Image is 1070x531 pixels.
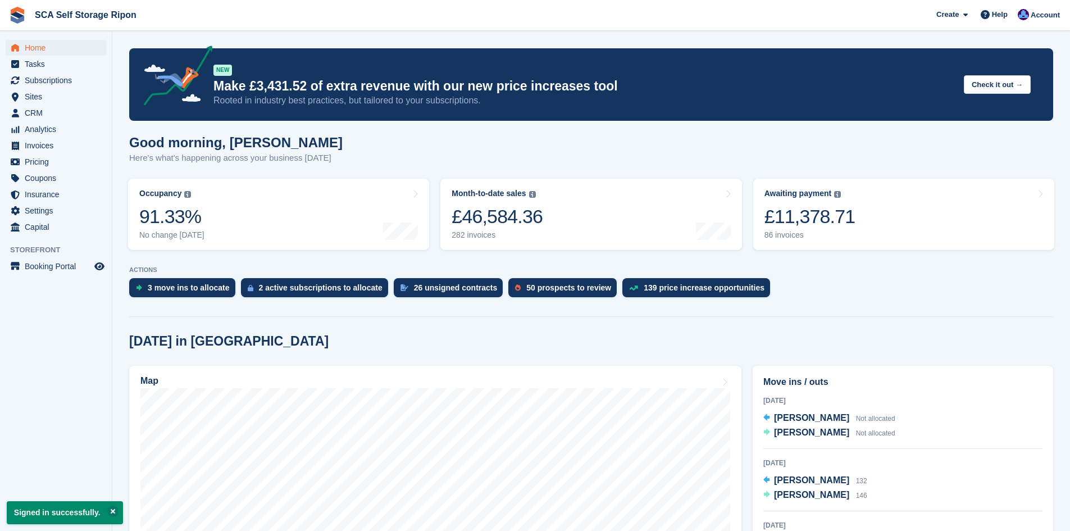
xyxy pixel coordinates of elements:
[129,278,241,303] a: 3 move ins to allocate
[30,6,141,24] a: SCA Self Storage Ripon
[259,283,383,292] div: 2 active subscriptions to allocate
[25,56,92,72] span: Tasks
[25,89,92,105] span: Sites
[7,501,123,524] p: Signed in successfully.
[134,46,213,110] img: price-adjustments-announcement-icon-8257ccfd72463d97f412b2fc003d46551f7dbcb40ab6d574587a9cd5c0d94...
[6,72,106,88] a: menu
[6,105,106,121] a: menu
[248,284,253,292] img: active_subscription_to_allocate_icon-d502201f5373d7db506a760aba3b589e785aa758c864c3986d89f69b8ff3...
[764,230,855,240] div: 86 invoices
[25,258,92,274] span: Booking Portal
[774,490,849,500] span: [PERSON_NAME]
[184,191,191,198] img: icon-info-grey-7440780725fd019a000dd9b08b2336e03edf1995a4989e88bcd33f0948082b44.svg
[856,477,867,485] span: 132
[139,189,181,198] div: Occupancy
[25,72,92,88] span: Subscriptions
[6,138,106,153] a: menu
[763,375,1042,389] h2: Move ins / outs
[774,475,849,485] span: [PERSON_NAME]
[774,413,849,423] span: [PERSON_NAME]
[763,520,1042,530] div: [DATE]
[6,154,106,170] a: menu
[129,334,329,349] h2: [DATE] in [GEOGRAPHIC_DATA]
[139,230,204,240] div: No change [DATE]
[213,94,955,107] p: Rooted in industry best practices, but tailored to your subscriptions.
[936,9,959,20] span: Create
[129,135,343,150] h1: Good morning, [PERSON_NAME]
[508,278,622,303] a: 50 prospects to review
[622,278,776,303] a: 139 price increase opportunities
[25,219,92,235] span: Capital
[136,284,142,291] img: move_ins_to_allocate_icon-fdf77a2bb77ea45bf5b3d319d69a93e2d87916cf1d5bf7949dd705db3b84f3ca.svg
[529,191,536,198] img: icon-info-grey-7440780725fd019a000dd9b08b2336e03edf1995a4989e88bcd33f0948082b44.svg
[148,283,230,292] div: 3 move ins to allocate
[25,138,92,153] span: Invoices
[856,492,867,500] span: 146
[25,154,92,170] span: Pricing
[25,105,92,121] span: CRM
[452,230,543,240] div: 282 invoices
[414,283,498,292] div: 26 unsigned contracts
[6,219,106,235] a: menu
[9,7,26,24] img: stora-icon-8386f47178a22dfd0bd8f6a31ec36ba5ce8667c1dd55bd0f319d3a0aa187defe.svg
[6,258,106,274] a: menu
[964,75,1031,94] button: Check it out →
[774,428,849,437] span: [PERSON_NAME]
[25,40,92,56] span: Home
[213,65,232,76] div: NEW
[25,121,92,137] span: Analytics
[763,458,1042,468] div: [DATE]
[763,474,867,488] a: [PERSON_NAME] 132
[764,189,832,198] div: Awaiting payment
[128,179,429,250] a: Occupancy 91.33% No change [DATE]
[241,278,394,303] a: 2 active subscriptions to allocate
[6,121,106,137] a: menu
[629,285,638,291] img: price_increase_opportunities-93ffe204e8149a01c8c9dc8f82e8f89637d9d84a8eef4429ea346261dce0b2c0.svg
[6,40,106,56] a: menu
[400,284,408,291] img: contract_signature_icon-13c848040528278c33f63329250d36e43548de30e8caae1d1a13099fd9432cc5.svg
[856,415,895,423] span: Not allocated
[139,205,204,228] div: 91.33%
[1031,10,1060,21] span: Account
[440,179,741,250] a: Month-to-date sales £46,584.36 282 invoices
[93,260,106,273] a: Preview store
[644,283,764,292] div: 139 price increase opportunities
[763,411,895,426] a: [PERSON_NAME] Not allocated
[834,191,841,198] img: icon-info-grey-7440780725fd019a000dd9b08b2336e03edf1995a4989e88bcd33f0948082b44.svg
[6,203,106,219] a: menu
[6,170,106,186] a: menu
[129,266,1053,274] p: ACTIONS
[140,376,158,386] h2: Map
[25,203,92,219] span: Settings
[25,187,92,202] span: Insurance
[1018,9,1029,20] img: Sarah Race
[25,170,92,186] span: Coupons
[6,56,106,72] a: menu
[526,283,611,292] div: 50 prospects to review
[992,9,1008,20] span: Help
[753,179,1054,250] a: Awaiting payment £11,378.71 86 invoices
[6,187,106,202] a: menu
[129,152,343,165] p: Here's what's happening across your business [DATE]
[763,488,867,503] a: [PERSON_NAME] 146
[394,278,509,303] a: 26 unsigned contracts
[515,284,521,291] img: prospect-51fa495bee0391a8d652442698ab0144808aea92771e9ea1ae160a38d050c398.svg
[452,205,543,228] div: £46,584.36
[856,429,895,437] span: Not allocated
[6,89,106,105] a: menu
[764,205,855,228] div: £11,378.71
[763,426,895,441] a: [PERSON_NAME] Not allocated
[763,396,1042,406] div: [DATE]
[213,78,955,94] p: Make £3,431.52 of extra revenue with our new price increases tool
[452,189,526,198] div: Month-to-date sales
[10,244,112,256] span: Storefront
